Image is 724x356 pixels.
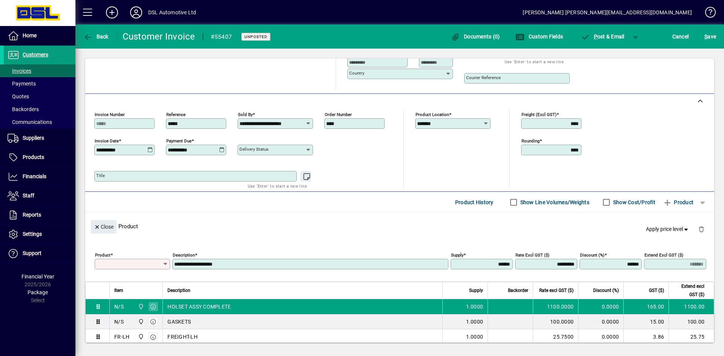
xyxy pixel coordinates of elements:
td: 15.00 [623,314,669,329]
span: Supply [469,286,483,295]
app-page-header-button: Back [75,30,117,43]
a: Knowledge Base [699,2,715,26]
div: 1100.0000 [538,303,574,310]
span: Invoices [8,68,31,74]
mat-label: Extend excl GST ($) [644,252,683,258]
a: Invoices [4,64,75,77]
button: Save [703,30,718,43]
div: Customer Invoice [123,31,195,43]
a: Financials [4,167,75,186]
a: Communications [4,116,75,128]
span: Apply price level [646,225,690,233]
span: P [594,34,597,40]
mat-label: Reference [166,112,186,117]
div: 100.0000 [538,318,574,325]
a: Products [4,148,75,167]
div: N/S [114,318,124,325]
span: Description [167,286,190,295]
span: 1.0000 [466,318,483,325]
td: 0.0000 [578,299,623,314]
span: Products [23,154,44,160]
span: ost & Email [581,34,624,40]
td: 1100.00 [669,299,714,314]
mat-label: Courier Reference [466,75,501,80]
span: Suppliers [23,135,44,141]
button: Documents (0) [449,30,502,43]
a: Quotes [4,90,75,103]
td: 0.0000 [578,314,623,329]
div: #55407 [211,31,232,43]
span: Back [83,34,109,40]
button: Back [81,30,110,43]
mat-label: Supply [451,252,463,258]
td: 100.00 [669,314,714,329]
span: Package [28,289,48,295]
td: 3.86 [623,329,669,344]
td: 25.75 [669,329,714,344]
a: Reports [4,206,75,225]
span: 1.0000 [466,303,483,310]
span: Home [23,32,37,38]
button: Profile [124,6,148,19]
mat-label: Payment due [166,138,192,144]
mat-label: Invoice date [95,138,119,144]
span: GST ($) [649,286,664,295]
td: 0.0000 [578,329,623,344]
td: 165.00 [623,299,669,314]
span: Central [136,333,145,341]
app-page-header-button: Close [89,223,118,230]
div: [PERSON_NAME] [PERSON_NAME][EMAIL_ADDRESS][DOMAIN_NAME] [523,6,692,18]
span: Support [23,250,41,256]
span: Staff [23,193,34,199]
span: Settings [23,231,42,237]
a: Support [4,244,75,263]
span: ave [704,31,716,43]
mat-label: Sold by [238,112,253,117]
span: Quotes [8,93,29,99]
a: Payments [4,77,75,90]
label: Show Cost/Profit [612,199,655,206]
mat-hint: Use 'Enter' to start a new line [248,182,307,190]
a: Staff [4,186,75,205]
button: Apply price level [643,223,693,236]
span: Product History [455,196,494,208]
span: Communications [8,119,52,125]
div: N/S [114,303,124,310]
span: Backorder [508,286,528,295]
mat-label: Delivery status [239,147,268,152]
mat-label: Description [173,252,195,258]
span: Custom Fields [515,34,563,40]
mat-hint: Use 'Enter' to start a new line [505,57,564,66]
a: Suppliers [4,129,75,148]
a: Home [4,26,75,45]
label: Show Line Volumes/Weights [519,199,589,206]
span: Customers [23,52,48,58]
div: Product [85,212,714,240]
span: Item [114,286,123,295]
span: Rate excl GST ($) [539,286,574,295]
div: FR-LH [114,333,129,341]
span: Payments [8,81,36,87]
mat-label: Product location [416,112,449,117]
mat-label: Invoice number [95,112,125,117]
span: Central [136,303,145,311]
app-page-header-button: Delete [692,226,710,232]
button: Post & Email [577,30,628,43]
div: DSL Automotive Ltd [148,6,196,18]
span: 1.0000 [466,333,483,341]
span: Extend excl GST ($) [673,282,704,299]
span: Close [94,221,114,233]
span: HOLSET ASSY COMPLETE [167,303,231,310]
mat-label: Product [95,252,110,258]
mat-label: Discount (%) [580,252,604,258]
span: Central [136,318,145,326]
button: Cancel [670,30,691,43]
span: GASKETS [167,318,191,325]
span: Financials [23,173,46,179]
span: S [704,34,707,40]
span: Cancel [672,31,689,43]
a: Settings [4,225,75,244]
button: Product [659,196,697,209]
div: 25.7500 [538,333,574,341]
mat-label: Rounding [522,138,540,144]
